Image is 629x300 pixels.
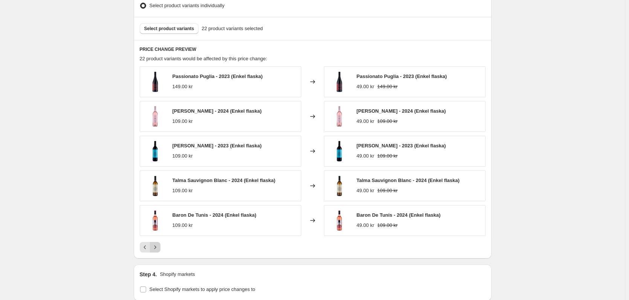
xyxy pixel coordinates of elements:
span: Passionato Puglia - 2023 (Enkel flaska) [357,73,447,79]
button: Select product variants [140,23,199,34]
h6: PRICE CHANGE PREVIEW [140,46,485,52]
span: 22 product variants would be affected by this price change: [140,56,267,61]
nav: Pagination [140,242,160,253]
strike: 109.00 kr [377,187,397,194]
button: Previous [140,242,150,253]
img: PassionatoPuglia-2023_r1488_80x.jpg [328,70,351,93]
span: [PERSON_NAME] - 2024 (Enkel flaska) [173,108,262,114]
span: [PERSON_NAME] - 2024 (Enkel flaska) [357,108,446,114]
span: Talma Sauvignon Blanc - 2024 (Enkel flaska) [357,178,460,183]
div: 109.00 kr [173,118,193,125]
span: Baron De Tunis - 2024 (Enkel flaska) [173,212,256,218]
button: Next [150,242,160,253]
div: 109.00 kr [173,187,193,194]
p: Shopify markets [160,271,195,278]
img: TalmaTempranillo-2023_b1314_80x.jpg [328,140,351,162]
span: Talma Sauvignon Blanc - 2024 (Enkel flaska) [173,178,276,183]
img: BaronDeTuris_2024_vh0142_80x.jpg [328,209,351,232]
span: 22 product variants selected [202,25,263,32]
h2: Step 4. [140,271,157,278]
div: 109.00 kr [173,152,193,160]
img: BaronDeTuris_2024_vh0142_80x.jpg [144,209,166,232]
div: 149.00 kr [173,83,193,90]
span: Select product variants individually [150,3,224,8]
div: 49.00 kr [357,83,374,90]
span: [PERSON_NAME] - 2023 (Enkel flaska) [357,143,446,148]
span: Select Shopify markets to apply price changes to [150,286,255,292]
img: CalaReyRosado-2024_b02_80x.jpg [328,105,351,128]
img: TalmaSauvignonBlanc-spanskhvidvin-2024_b1316_80x.jpg [328,174,351,197]
img: TalmaSauvignonBlanc-spanskhvidvin-2024_b1316_80x.jpg [144,174,166,197]
span: Passionato Puglia - 2023 (Enkel flaska) [173,73,263,79]
strike: 109.00 kr [377,152,397,160]
img: TalmaTempranillo-2023_b1314_80x.jpg [144,140,166,162]
span: Select product variants [144,26,194,32]
span: Baron De Tunis - 2024 (Enkel flaska) [357,212,441,218]
strike: 109.00 kr [377,222,397,229]
strike: 149.00 kr [377,83,397,90]
div: 49.00 kr [357,118,374,125]
div: 49.00 kr [357,222,374,229]
div: 109.00 kr [173,222,193,229]
img: CalaReyRosado-2024_b02_80x.jpg [144,105,166,128]
div: 49.00 kr [357,152,374,160]
img: PassionatoPuglia-2023_r1488_80x.jpg [144,70,166,93]
div: 49.00 kr [357,187,374,194]
span: [PERSON_NAME] - 2023 (Enkel flaska) [173,143,262,148]
strike: 109.00 kr [377,118,397,125]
